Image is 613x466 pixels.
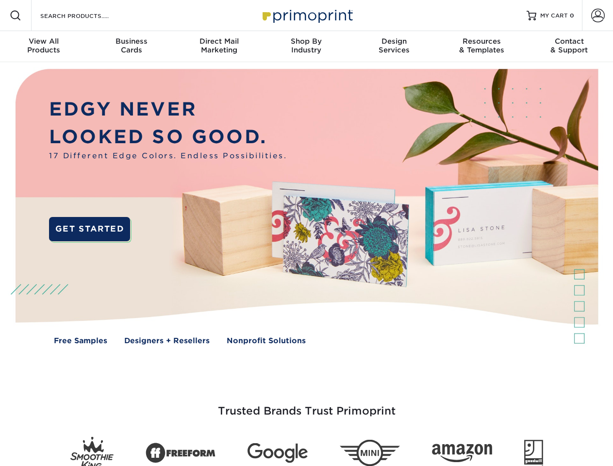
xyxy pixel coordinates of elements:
a: Nonprofit Solutions [227,335,306,347]
span: Business [87,37,175,46]
div: Marketing [175,37,263,54]
div: & Templates [438,37,525,54]
a: Shop ByIndustry [263,31,350,62]
input: SEARCH PRODUCTS..... [39,10,134,21]
span: 17 Different Edge Colors. Endless Possibilities. [49,150,287,162]
div: Services [350,37,438,54]
a: Direct MailMarketing [175,31,263,62]
span: 0 [570,12,574,19]
div: & Support [526,37,613,54]
span: Design [350,37,438,46]
h3: Trusted Brands Trust Primoprint [23,382,591,429]
a: Free Samples [54,335,107,347]
span: MY CART [540,12,568,20]
a: BusinessCards [87,31,175,62]
div: Cards [87,37,175,54]
a: DesignServices [350,31,438,62]
img: Amazon [432,444,492,463]
img: Primoprint [258,5,355,26]
span: Direct Mail [175,37,263,46]
a: Resources& Templates [438,31,525,62]
p: EDGY NEVER [49,96,287,123]
span: Shop By [263,37,350,46]
img: Goodwill [524,440,543,466]
p: LOOKED SO GOOD. [49,123,287,151]
div: Industry [263,37,350,54]
a: Contact& Support [526,31,613,62]
span: Resources [438,37,525,46]
img: Google [248,443,308,463]
span: Contact [526,37,613,46]
a: GET STARTED [49,217,130,241]
a: Designers + Resellers [124,335,210,347]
